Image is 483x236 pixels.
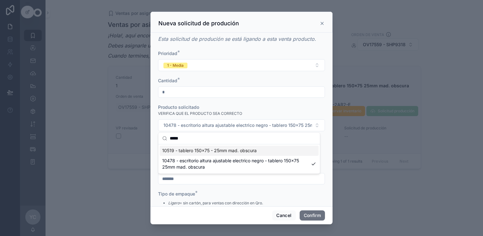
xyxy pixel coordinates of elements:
[163,122,312,128] span: 10478 - escritorio altura ajustable electrico negro - tablero 150x75 25mm mad. obscura
[300,210,325,220] button: Confirm
[158,59,325,71] button: Select Button
[158,191,195,196] span: Tipo de empaque
[168,201,180,205] em: Ligero
[158,36,316,42] em: Esta solicitud de produción se está ligando a esta venta producto.
[167,63,184,68] div: 1 - Media
[158,119,325,131] button: Select Button
[158,20,239,27] h3: Nueva solicitud de produción
[158,78,177,83] span: Cantidad
[158,111,242,116] span: VERIFICA QUE EL PRODUCTO SEA CORRECTO
[162,147,257,154] span: 10519 - tablero 150x75 - 25mm mad. obscura
[158,104,199,110] span: Producto solicitado
[162,158,309,170] span: 10478 - escritorio altura ajustable electrico negro - tablero 150x75 25mm mad. obscura
[272,210,296,220] button: Cancel
[168,200,263,206] p: = sin cartón, para ventas con dirección en Qro.
[158,144,320,173] div: Suggestions
[158,51,177,56] span: Prioridad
